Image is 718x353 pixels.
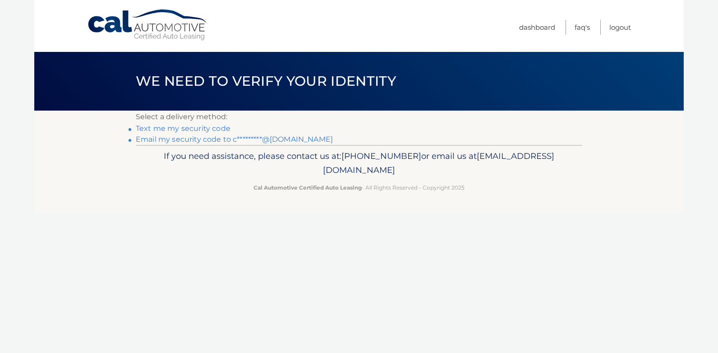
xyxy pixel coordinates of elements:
p: If you need assistance, please contact us at: or email us at [142,149,576,178]
strong: Cal Automotive Certified Auto Leasing [253,184,362,191]
span: We need to verify your identity [136,73,396,89]
a: Logout [609,20,631,35]
a: FAQ's [575,20,590,35]
a: Cal Automotive [87,9,209,41]
p: - All Rights Reserved - Copyright 2025 [142,183,576,192]
p: Select a delivery method: [136,111,582,123]
a: Text me my security code [136,124,230,133]
a: Email my security code to c*********@[DOMAIN_NAME] [136,135,333,144]
a: Dashboard [519,20,555,35]
span: [PHONE_NUMBER] [341,151,421,161]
